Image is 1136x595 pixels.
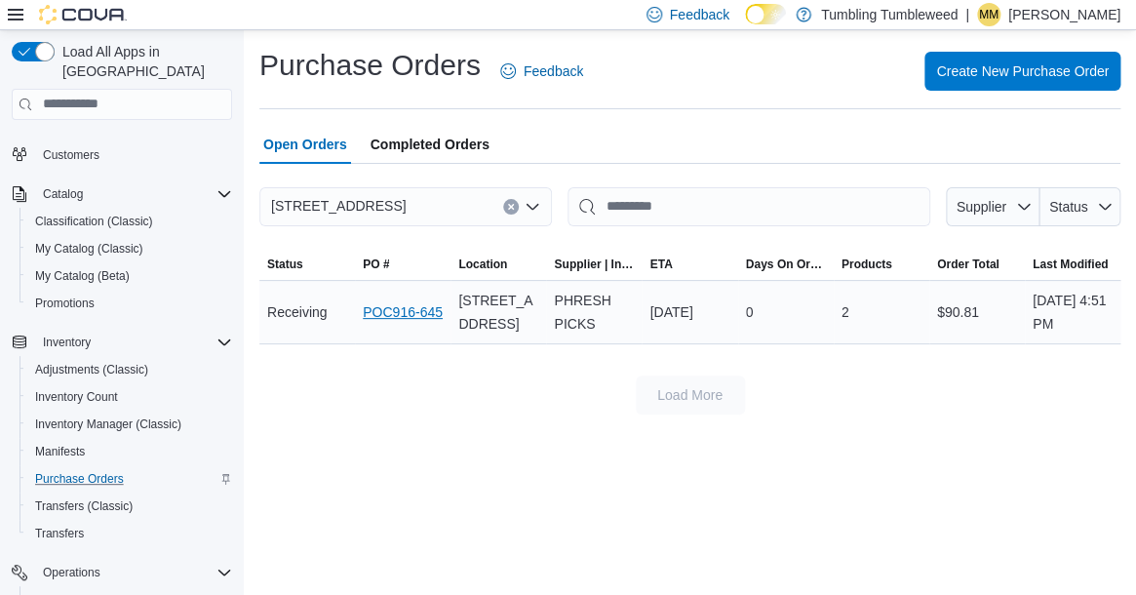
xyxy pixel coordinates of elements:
[4,180,240,208] button: Catalog
[1008,3,1120,26] p: [PERSON_NAME]
[35,498,133,514] span: Transfers (Classic)
[649,257,672,272] span: ETA
[842,257,892,272] span: Products
[745,4,786,24] input: Dark Mode
[27,385,126,409] a: Inventory Count
[27,467,232,491] span: Purchase Orders
[670,5,729,24] span: Feedback
[27,292,232,315] span: Promotions
[35,389,118,405] span: Inventory Count
[259,249,355,280] button: Status
[35,182,91,206] button: Catalog
[20,438,240,465] button: Manifests
[35,142,232,167] span: Customers
[35,331,98,354] button: Inventory
[27,495,232,518] span: Transfers (Classic)
[458,257,507,272] div: Location
[20,356,240,383] button: Adjustments (Classic)
[35,182,232,206] span: Catalog
[35,268,130,284] span: My Catalog (Beta)
[568,187,930,226] input: This is a search bar. After typing your query, hit enter to filter the results lower in the page.
[27,385,232,409] span: Inventory Count
[35,214,153,229] span: Classification (Classic)
[27,522,232,545] span: Transfers
[20,383,240,411] button: Inventory Count
[20,493,240,520] button: Transfers (Classic)
[525,199,540,215] button: Open list of options
[27,210,232,233] span: Classification (Classic)
[20,465,240,493] button: Purchase Orders
[979,3,999,26] span: MM
[636,376,745,415] button: Load More
[27,413,189,436] a: Inventory Manager (Classic)
[20,520,240,547] button: Transfers
[27,440,232,463] span: Manifests
[936,61,1109,81] span: Create New Purchase Order
[821,3,958,26] p: Tumbling Tumbleweed
[43,147,99,163] span: Customers
[35,444,85,459] span: Manifests
[363,257,389,272] span: PO #
[450,249,546,280] button: Location
[27,522,92,545] a: Transfers
[642,293,737,332] div: [DATE]
[746,300,754,324] span: 0
[965,3,969,26] p: |
[546,249,642,280] button: Supplier | Invoice Number
[1039,187,1120,226] button: Status
[546,281,642,343] div: PHRESH PICKS
[929,249,1025,280] button: Order Total
[503,199,519,215] button: Clear input
[27,467,132,491] a: Purchase Orders
[738,249,834,280] button: Days On Order
[27,210,161,233] a: Classification (Classic)
[20,290,240,317] button: Promotions
[35,331,232,354] span: Inventory
[39,5,127,24] img: Cova
[4,329,240,356] button: Inventory
[43,186,83,202] span: Catalog
[27,440,93,463] a: Manifests
[355,249,450,280] button: PO #
[20,262,240,290] button: My Catalog (Beta)
[263,125,347,164] span: Open Orders
[43,565,100,580] span: Operations
[1033,257,1108,272] span: Last Modified
[35,241,143,257] span: My Catalog (Classic)
[492,52,591,91] a: Feedback
[267,257,303,272] span: Status
[27,264,137,288] a: My Catalog (Beta)
[1025,249,1120,280] button: Last Modified
[924,52,1120,91] button: Create New Purchase Order
[458,289,538,336] span: [STREET_ADDRESS]
[271,194,406,218] span: [STREET_ADDRESS]
[267,300,327,324] span: Receiving
[834,249,929,280] button: Products
[259,46,481,85] h1: Purchase Orders
[946,187,1039,226] button: Supplier
[4,559,240,586] button: Operations
[977,3,1000,26] div: Mike Martinez
[4,140,240,169] button: Customers
[524,61,583,81] span: Feedback
[35,362,148,377] span: Adjustments (Classic)
[363,300,443,324] a: POC916-645
[1025,281,1120,343] div: [DATE] 4:51 PM
[43,335,91,350] span: Inventory
[745,24,746,25] span: Dark Mode
[27,237,151,260] a: My Catalog (Classic)
[27,495,140,518] a: Transfers (Classic)
[554,257,634,272] span: Supplier | Invoice Number
[27,292,102,315] a: Promotions
[371,125,490,164] span: Completed Orders
[27,264,232,288] span: My Catalog (Beta)
[657,385,723,405] span: Load More
[27,413,232,436] span: Inventory Manager (Classic)
[746,257,826,272] span: Days On Order
[842,300,849,324] span: 2
[27,358,232,381] span: Adjustments (Classic)
[35,296,95,311] span: Promotions
[937,257,999,272] span: Order Total
[929,293,1025,332] div: $90.81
